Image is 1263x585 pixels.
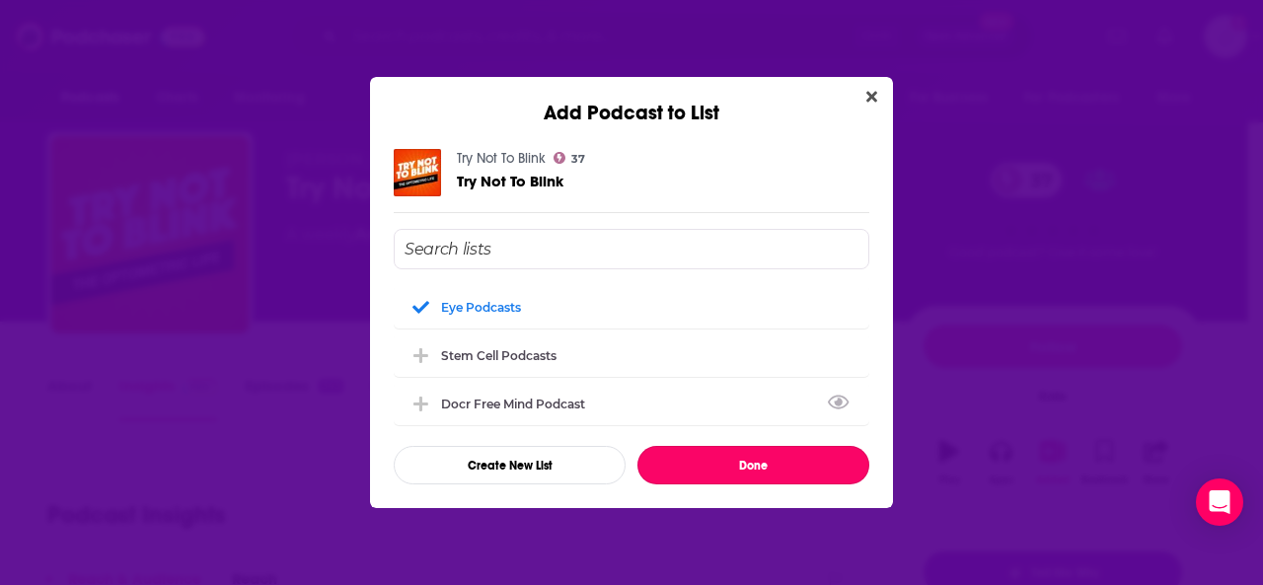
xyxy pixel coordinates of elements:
[370,77,893,125] div: Add Podcast to List
[585,407,597,409] button: View Link
[457,150,546,167] a: Try Not To Blink
[441,300,521,315] div: eye podcasts
[394,333,869,377] div: Stem Cell Podcasts
[1196,478,1243,526] div: Open Intercom Messenger
[394,229,869,484] div: Add Podcast To List
[571,155,585,164] span: 37
[394,446,626,484] button: Create New List
[394,382,869,425] div: docr free mind podcast
[637,446,869,484] button: Done
[554,152,585,164] a: 37
[858,85,885,110] button: Close
[457,173,563,189] a: Try Not To Blink
[441,397,597,411] div: docr free mind podcast
[394,149,441,196] img: Try Not To Blink
[394,229,869,269] input: Search lists
[394,285,869,329] div: eye podcasts
[441,348,557,363] div: Stem Cell Podcasts
[457,172,563,190] span: Try Not To Blink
